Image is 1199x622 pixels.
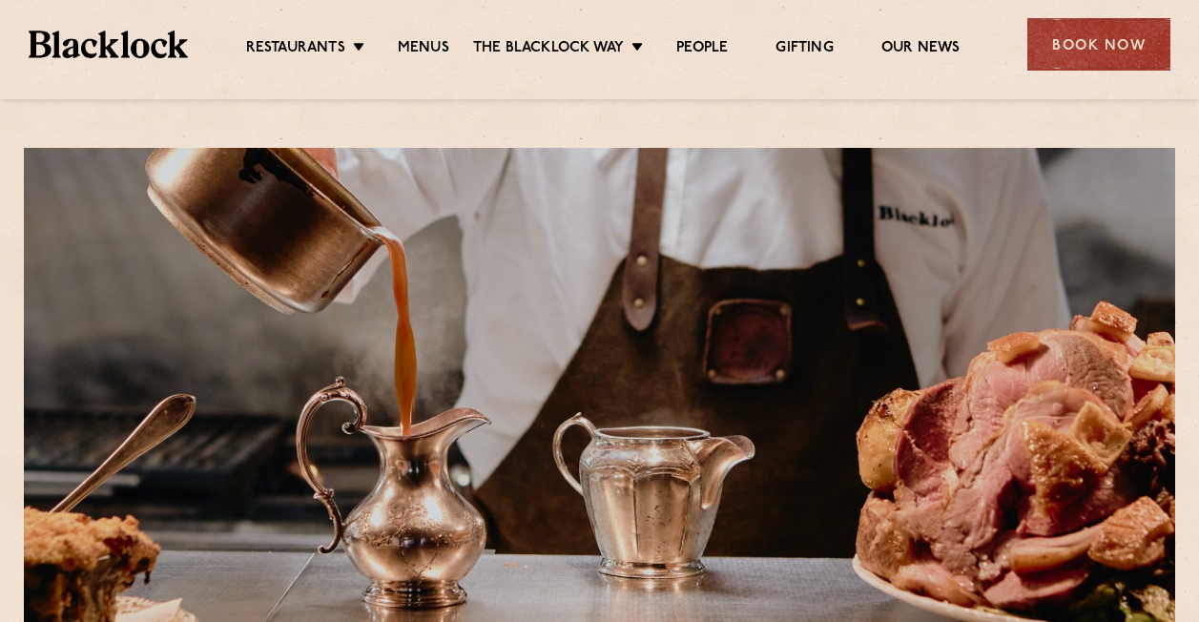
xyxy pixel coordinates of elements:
[775,39,833,60] a: Gifting
[676,39,728,60] a: People
[473,39,624,60] a: The Blacklock Way
[398,39,449,60] a: Menus
[881,39,961,60] a: Our News
[1027,18,1170,71] div: Book Now
[29,31,188,57] img: BL_Textured_Logo-footer-cropped.svg
[246,39,345,60] a: Restaurants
